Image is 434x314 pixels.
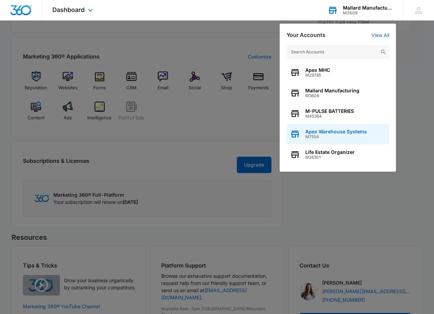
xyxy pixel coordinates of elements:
button: Life Estate OrganizerM26301 [286,144,389,165]
span: Mallard Manufacturing [305,88,359,93]
span: Apex MHC [305,67,330,73]
span: M7554 [305,134,367,139]
h2: Your Accounts [286,32,325,38]
button: Apex Warehouse SystemsM7554 [286,124,389,144]
span: M-PULSE BATTERIES [305,108,354,114]
input: Search Accounts [286,45,389,59]
div: account id [343,11,393,15]
button: M-PULSE BATTERIESM45364 [286,103,389,124]
button: Apex MHCM29785 [286,62,389,83]
span: M26301 [305,155,355,160]
span: M3608 [305,93,359,98]
span: M45364 [305,114,354,119]
a: View All [371,32,389,38]
button: Mallard ManufacturingM3608 [286,83,389,103]
span: M29785 [305,73,330,78]
span: Life Estate Organizer [305,149,355,155]
span: Apex Warehouse Systems [305,129,367,134]
span: Dashboard [52,6,85,13]
div: account name [343,5,393,11]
